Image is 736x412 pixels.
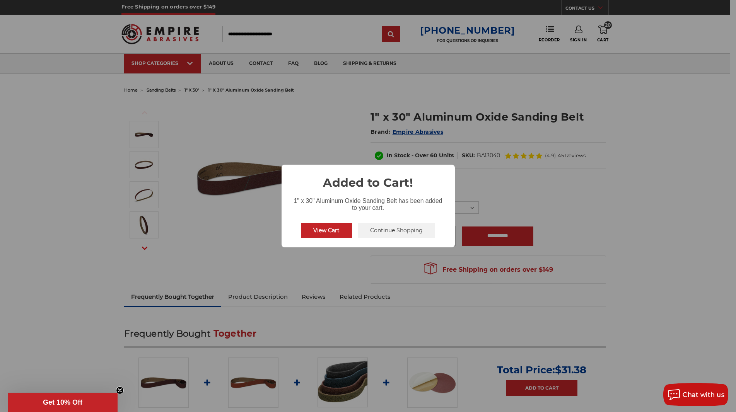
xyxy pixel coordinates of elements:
[282,165,455,191] h2: Added to Cart!
[301,223,352,238] button: View Cart
[282,191,455,213] div: 1" x 30" Aluminum Oxide Sanding Belt has been added to your cart.
[116,386,124,394] button: Close teaser
[43,398,82,406] span: Get 10% Off
[683,391,724,398] span: Chat with us
[358,223,435,238] button: Continue Shopping
[663,383,728,406] button: Chat with us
